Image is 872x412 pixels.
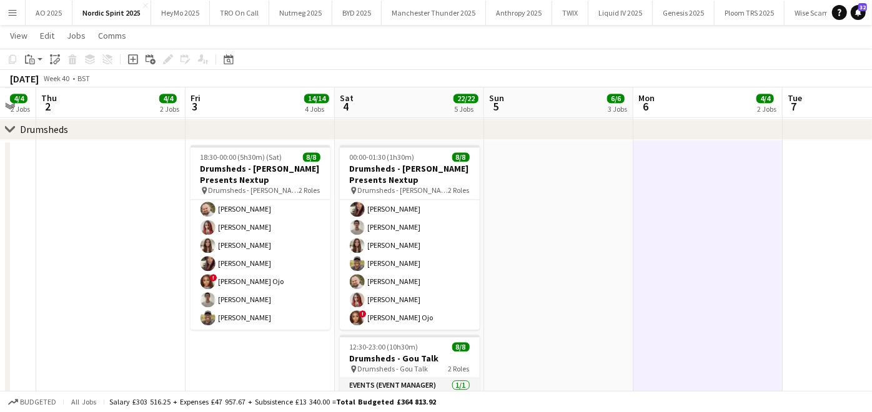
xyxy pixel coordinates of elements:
[607,94,625,103] span: 6/6
[210,274,217,282] span: !
[62,27,91,44] a: Jobs
[851,5,866,20] a: 32
[191,179,330,330] app-card-role: Events (Event Staff)7/718:30-00:00 (5h30m)[PERSON_NAME][PERSON_NAME][PERSON_NAME][PERSON_NAME]![P...
[757,104,776,114] div: 2 Jobs
[340,92,354,104] span: Sat
[350,152,415,162] span: 00:00-01:30 (1h30m)
[109,397,436,406] div: Salary £303 516.25 + Expenses £47 957.67 + Subsistence £13 340.00 =
[20,123,68,135] div: Drumsheds
[788,92,802,104] span: Tue
[340,163,480,185] h3: Drumsheds - [PERSON_NAME] Presents Nextup
[340,179,480,330] app-card-role: Events (Event Staff Unsocial)7/700:00-01:30 (1h30m)[PERSON_NAME][PERSON_NAME][PERSON_NAME][PERSON...
[453,94,478,103] span: 22/22
[98,30,126,41] span: Comms
[303,152,320,162] span: 8/8
[489,92,504,104] span: Sun
[67,30,86,41] span: Jobs
[93,27,131,44] a: Comms
[486,1,552,25] button: Anthropy 2025
[72,1,151,25] button: Nordic Spirit 2025
[785,1,840,25] button: Wise Scam
[159,94,177,103] span: 4/4
[454,104,478,114] div: 5 Jobs
[637,99,655,114] span: 6
[359,310,367,318] span: !
[39,99,57,114] span: 2
[452,152,470,162] span: 8/8
[382,1,486,25] button: Manchester Thunder 2025
[77,74,90,83] div: BST
[332,1,382,25] button: BYD 2025
[269,1,332,25] button: Nutmeg 2025
[452,342,470,351] span: 8/8
[715,1,785,25] button: Ploom TRS 2025
[786,99,802,114] span: 7
[10,94,27,103] span: 4/4
[20,398,56,406] span: Budgeted
[26,1,72,25] button: AO 2025
[448,364,470,373] span: 2 Roles
[209,185,299,195] span: Drumsheds - [PERSON_NAME] Presents Nextup
[151,1,210,25] button: HeyMo 2025
[340,145,480,330] app-job-card: 00:00-01:30 (1h30m)8/8Drumsheds - [PERSON_NAME] Presents Nextup Drumsheds - [PERSON_NAME] Present...
[160,104,179,114] div: 2 Jobs
[305,104,329,114] div: 4 Jobs
[35,27,59,44] a: Edit
[40,30,54,41] span: Edit
[201,152,282,162] span: 18:30-00:00 (5h30m) (Sat)
[653,1,715,25] button: Genesis 2025
[191,163,330,185] h3: Drumsheds - [PERSON_NAME] Presents Nextup
[41,92,57,104] span: Thu
[191,145,330,330] app-job-card: 18:30-00:00 (5h30m) (Sat)8/8Drumsheds - [PERSON_NAME] Presents Nextup Drumsheds - [PERSON_NAME] P...
[487,99,504,114] span: 5
[358,185,448,195] span: Drumsheds - [PERSON_NAME] Presents Nextup
[6,395,58,409] button: Budgeted
[338,99,354,114] span: 4
[858,3,867,11] span: 32
[69,397,99,406] span: All jobs
[638,92,655,104] span: Mon
[10,30,27,41] span: View
[10,72,39,85] div: [DATE]
[588,1,653,25] button: Liquid IV 2025
[210,1,269,25] button: TRO On Call
[336,397,436,406] span: Total Budgeted £364 813.92
[358,364,429,373] span: Drumsheds - Gou Talk
[608,104,627,114] div: 3 Jobs
[189,99,201,114] span: 3
[41,74,72,83] span: Week 40
[11,104,30,114] div: 2 Jobs
[350,342,419,351] span: 12:30-23:00 (10h30m)
[299,185,320,195] span: 2 Roles
[191,92,201,104] span: Fri
[552,1,588,25] button: TWIX
[340,353,480,364] h3: Drumsheds - Gou Talk
[5,27,32,44] a: View
[304,94,329,103] span: 14/14
[448,185,470,195] span: 2 Roles
[756,94,774,103] span: 4/4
